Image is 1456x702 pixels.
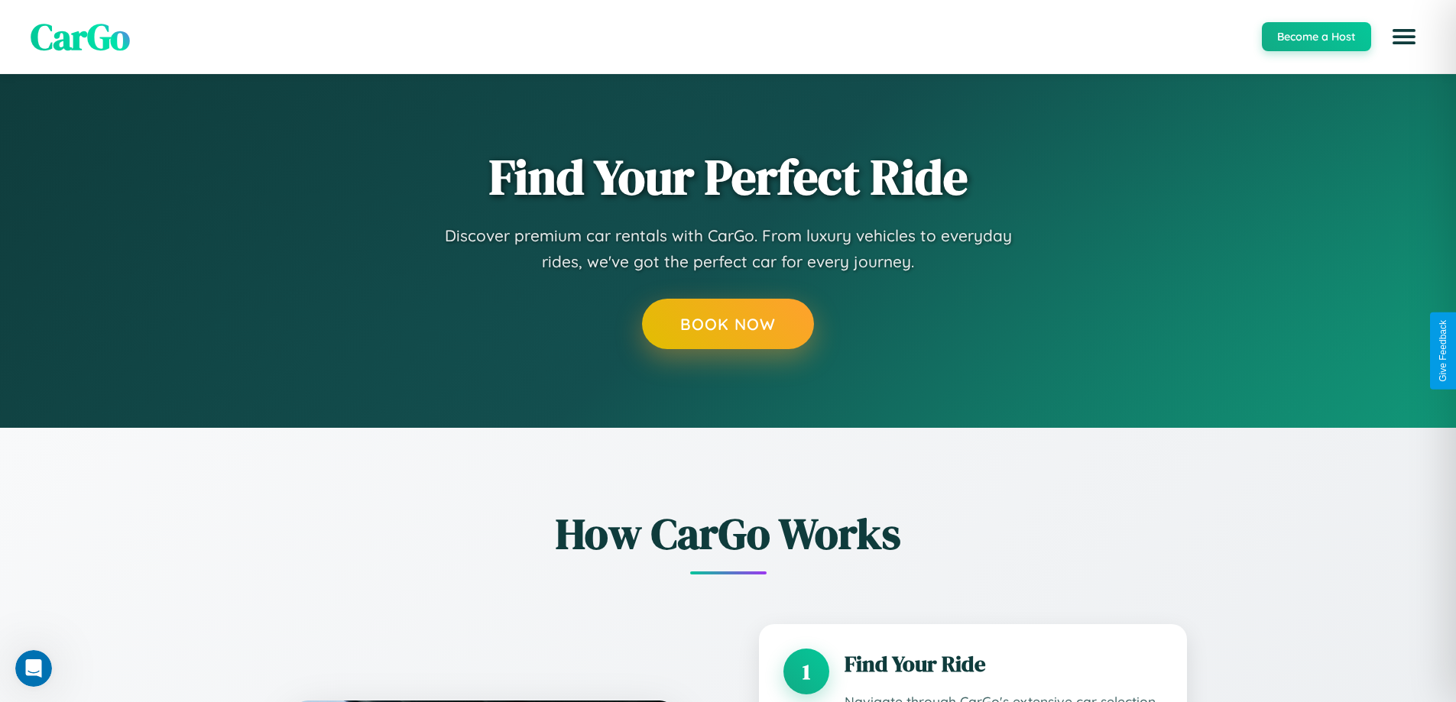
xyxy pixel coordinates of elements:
[1262,22,1371,51] button: Become a Host
[783,649,829,694] div: 1
[489,150,968,204] h1: Find Your Perfect Ride
[845,649,1163,679] h3: Find Your Ride
[423,223,1034,274] p: Discover premium car rentals with CarGo. From luxury vehicles to everyday rides, we've got the pe...
[15,650,52,687] iframe: Intercom live chat
[270,504,1187,563] h2: How CarGo Works
[642,299,814,349] button: Book Now
[31,11,130,62] span: CarGo
[1438,320,1448,382] div: Give Feedback
[1383,15,1425,58] button: Open menu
